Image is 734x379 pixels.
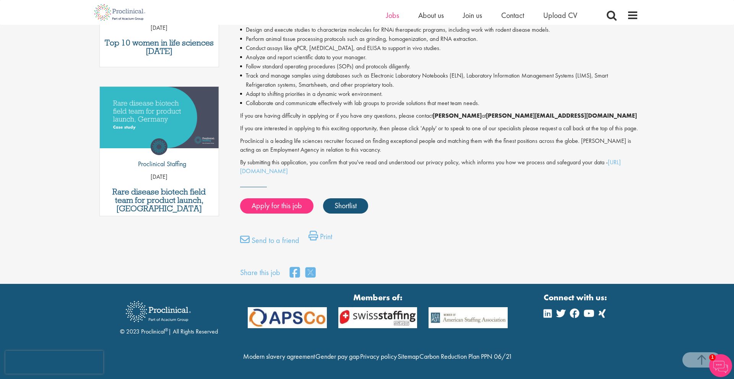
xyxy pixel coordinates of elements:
[240,198,313,214] a: Apply for this job
[419,352,512,361] a: Carbon Reduction Plan PPN 06/21
[709,354,732,377] img: Chatbot
[104,188,215,213] a: Rare disease biotech field team for product launch, [GEOGRAPHIC_DATA]
[543,10,577,20] a: Upload CV
[240,34,639,44] li: Perform animal tissue processing protocols such as grinding, homogenization, and RNA extraction.
[240,71,639,89] li: Track and manage samples using databases such as Electronic Laboratory Notebooks (ELN), Laborator...
[151,138,167,155] img: Proclinical Staffing
[309,231,332,246] a: Print
[323,198,368,214] a: Shortlist
[240,158,639,176] p: By submitting this application, you confirm that you've read and understood our privacy policy, w...
[240,62,639,71] li: Follow standard operating procedures (SOPs) and protocols diligently.
[240,25,639,34] li: Design and execute studies to characterize molecules for RNAi therapeutic programs, including wor...
[240,124,639,133] p: If you are interested in applying to this exciting opportunity, then please click 'Apply' or to s...
[433,112,482,120] strong: [PERSON_NAME]
[240,235,299,250] a: Send to a friend
[248,292,508,303] strong: Members of:
[242,307,333,328] img: APSCo
[360,352,397,361] a: Privacy policy
[544,292,609,303] strong: Connect with us:
[132,138,186,173] a: Proclinical Staffing Proclinical Staffing
[333,307,423,328] img: APSCo
[132,159,186,169] p: Proclinical Staffing
[100,24,219,32] p: [DATE]
[240,112,639,120] p: If you are having difficulty in applying or if you have any questions, please contact at
[240,99,639,108] li: Collaborate and communicate effectively with lab groups to provide solutions that meet team needs.
[240,267,280,278] label: Share this job
[5,351,103,374] iframe: reCAPTCHA
[398,352,419,361] a: Sitemap
[240,53,639,62] li: Analyze and report scientific data to your manager.
[120,295,218,336] div: © 2023 Proclinical | All Rights Reserved
[243,352,315,361] a: Modern slavery agreement
[386,10,399,20] a: Jobs
[240,158,621,175] a: [URL][DOMAIN_NAME]
[486,112,637,120] strong: [PERSON_NAME][EMAIL_ADDRESS][DOMAIN_NAME]
[104,39,215,55] a: Top 10 women in life sciences [DATE]
[709,354,716,361] span: 1
[290,265,300,281] a: share on facebook
[501,10,524,20] a: Contact
[240,137,639,154] p: Proclinical is a leading life sciences recruiter focused on finding exceptional people and matchi...
[100,173,219,181] p: [DATE]
[240,44,639,53] li: Conduct assays like qPCR, [MEDICAL_DATA], and ELISA to support in vivo studies.
[120,296,196,327] img: Proclinical Recruitment
[240,89,639,99] li: Adapt to shifting priorities in a dynamic work environment.
[100,87,219,154] a: Link to a post
[418,10,444,20] a: About us
[305,265,315,281] a: share on twitter
[315,352,359,361] a: Gender pay gap
[423,307,513,328] img: APSCo
[165,327,168,333] sup: ®
[463,10,482,20] a: Join us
